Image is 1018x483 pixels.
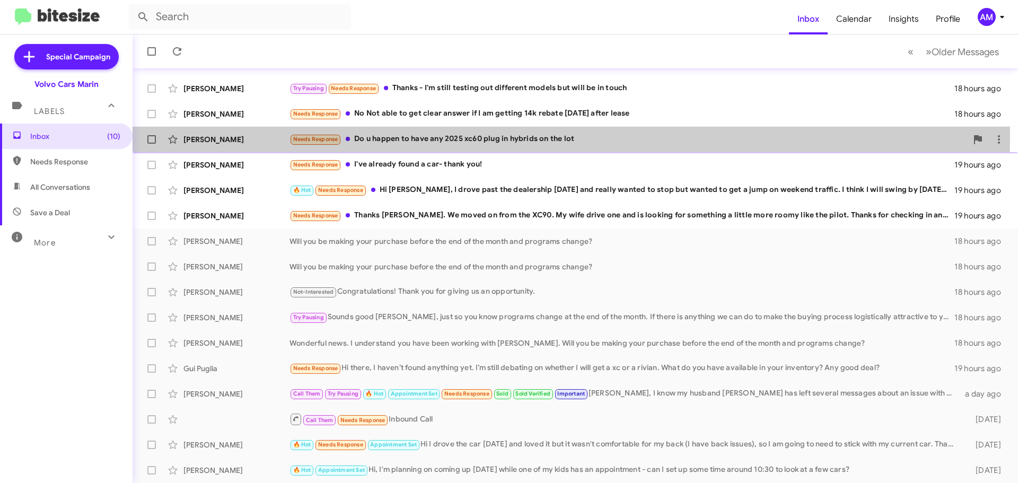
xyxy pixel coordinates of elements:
div: Gui Puglia [183,363,289,374]
span: Sold [496,390,508,397]
span: Needs Response [293,161,338,168]
span: Call Them [306,417,334,424]
a: Inbox [789,4,828,34]
div: Thanks - I'm still testing out different models but will be in touch [289,82,954,94]
span: Needs Response [293,136,338,143]
a: Special Campaign [14,44,119,69]
div: AM [978,8,996,26]
span: Appointment Set [391,390,437,397]
div: Hi there, I haven’t found anything yet. I’m still debating on whether I will get a xc or a rivian... [289,362,954,374]
div: [PERSON_NAME] [183,83,289,94]
div: 18 hours ago [954,312,1010,323]
span: Needs Response [318,187,363,194]
span: Needs Response [293,110,338,117]
span: Try Pausing [293,85,324,92]
a: Insights [880,4,927,34]
input: Search [128,4,351,30]
span: Not-Interested [293,288,334,295]
div: 19 hours ago [954,185,1010,196]
div: [PERSON_NAME] [183,338,289,348]
div: [PERSON_NAME] [183,210,289,221]
div: 19 hours ago [954,210,1010,221]
button: Next [919,41,1005,63]
div: [DATE] [959,440,1010,450]
div: Inbound Call [289,412,959,426]
span: (10) [107,131,120,142]
span: 🔥 Hot [293,187,311,194]
span: More [34,238,56,248]
div: Will you be making your purchase before the end of the month and programs change? [289,261,954,272]
div: [DATE] [959,465,1010,476]
span: Sold Verified [515,390,550,397]
div: [PERSON_NAME] [183,440,289,450]
span: Needs Response [30,156,120,167]
div: 19 hours ago [954,160,1010,170]
div: [PERSON_NAME], I know my husband [PERSON_NAME] has left several messages about an issue with the ... [289,388,959,400]
span: Needs Response [331,85,376,92]
span: Needs Response [293,212,338,219]
span: Important [557,390,585,397]
span: Labels [34,107,65,116]
span: 🔥 Hot [365,390,383,397]
div: [PERSON_NAME] [183,109,289,119]
div: 19 hours ago [954,363,1010,374]
div: 18 hours ago [954,109,1010,119]
div: 18 hours ago [954,338,1010,348]
div: Do u happen to have any 2025 xc60 plug in hybrids on the lot [289,133,967,145]
span: Needs Response [318,441,363,448]
div: [DATE] [959,414,1010,425]
span: « [908,45,914,58]
div: Congratulations! Thank you for giving us an opportunity. [289,286,954,298]
span: Needs Response [444,390,489,397]
span: Try Pausing [328,390,358,397]
span: Try Pausing [293,314,324,321]
button: Previous [901,41,920,63]
span: Save a Deal [30,207,70,218]
div: 18 hours ago [954,261,1010,272]
span: Needs Response [293,365,338,372]
span: Call Them [293,390,321,397]
span: Special Campaign [46,51,110,62]
div: [PERSON_NAME] [183,134,289,145]
div: Sounds good [PERSON_NAME], just so you know programs change at the end of the month. If there is ... [289,311,954,323]
div: Hi [PERSON_NAME], I drove past the dealership [DATE] and really wanted to stop but wanted to get ... [289,184,954,196]
div: 18 hours ago [954,83,1010,94]
span: Appointment Set [318,467,365,473]
span: Inbox [30,131,120,142]
span: 🔥 Hot [293,441,311,448]
a: Profile [927,4,969,34]
div: [PERSON_NAME] [183,389,289,399]
span: Older Messages [932,46,999,58]
div: No Not able to get clear answer if I am getting 14k rebate [DATE] after lease [289,108,954,120]
span: 🔥 Hot [293,467,311,473]
span: All Conversations [30,182,90,192]
span: Appointment Set [370,441,417,448]
nav: Page navigation example [902,41,1005,63]
div: 18 hours ago [954,287,1010,297]
div: [PERSON_NAME] [183,261,289,272]
div: [PERSON_NAME] [183,465,289,476]
div: [PERSON_NAME] [183,160,289,170]
div: I've already found a car- thank you! [289,159,954,171]
div: 18 hours ago [954,236,1010,247]
div: [PERSON_NAME] [183,236,289,247]
div: Wonderful news. I understand you have been working with [PERSON_NAME]. Will you be making your pu... [289,338,954,348]
div: Will you be making your purchase before the end of the month and programs change? [289,236,954,247]
div: a day ago [959,389,1010,399]
div: Thanks [PERSON_NAME]. We moved on from the XC90. My wife drive one and is looking for something a... [289,209,954,222]
a: Calendar [828,4,880,34]
div: [PERSON_NAME] [183,312,289,323]
div: Volvo Cars Marin [34,79,99,90]
div: Hi, I'm planning on coming up [DATE] while one of my kids has an appointment - can I set up some ... [289,464,959,476]
div: [PERSON_NAME] [183,185,289,196]
span: » [926,45,932,58]
div: [PERSON_NAME] [183,287,289,297]
span: Needs Response [340,417,385,424]
div: Hi I drove the car [DATE] and loved it but it wasn't comfortable for my back (I have back issues)... [289,438,959,451]
button: AM [969,8,1006,26]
